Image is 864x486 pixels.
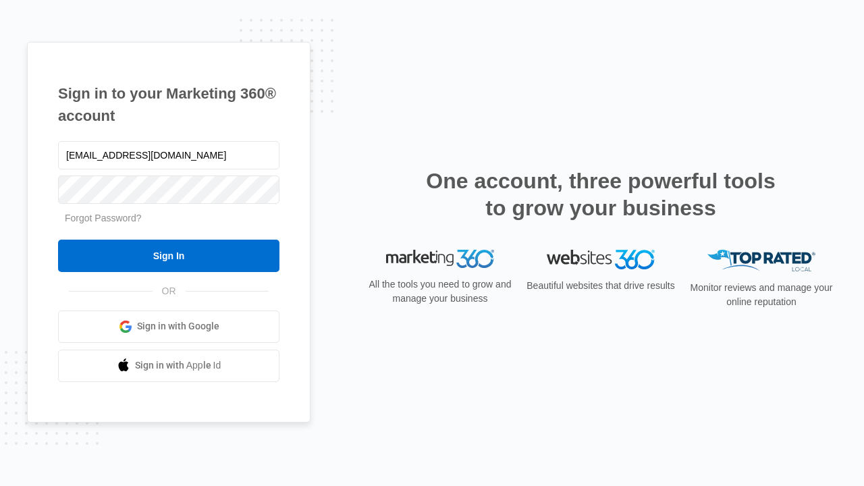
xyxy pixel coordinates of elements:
[58,141,279,169] input: Email
[386,250,494,269] img: Marketing 360
[58,350,279,382] a: Sign in with Apple Id
[707,250,815,272] img: Top Rated Local
[135,358,221,373] span: Sign in with Apple Id
[58,240,279,272] input: Sign In
[686,281,837,309] p: Monitor reviews and manage your online reputation
[65,213,142,223] a: Forgot Password?
[364,277,516,306] p: All the tools you need to grow and manage your business
[153,284,186,298] span: OR
[58,82,279,127] h1: Sign in to your Marketing 360® account
[547,250,655,269] img: Websites 360
[525,279,676,293] p: Beautiful websites that drive results
[137,319,219,333] span: Sign in with Google
[422,167,780,221] h2: One account, three powerful tools to grow your business
[58,310,279,343] a: Sign in with Google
